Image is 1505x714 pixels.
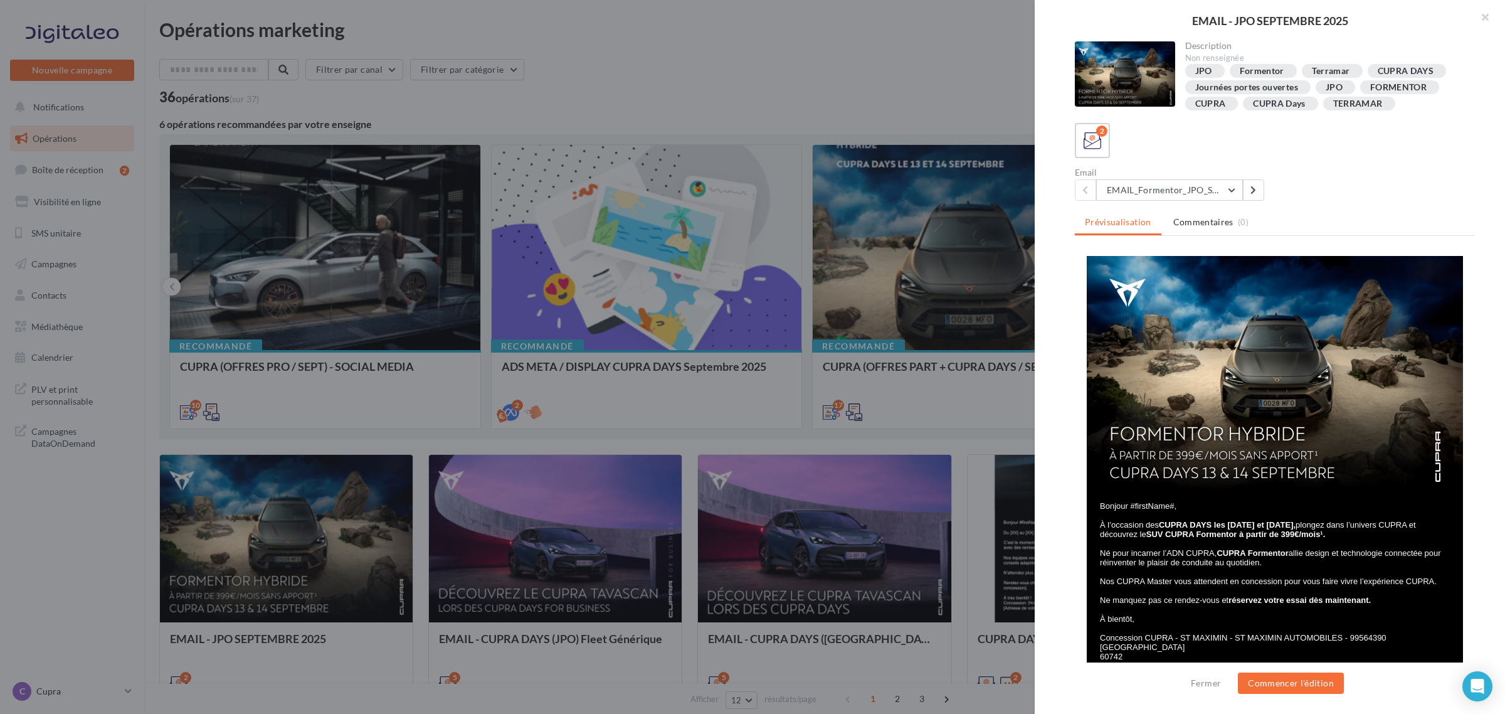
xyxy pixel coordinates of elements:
[1096,179,1243,201] button: EMAIL_Formentor_JPO_Septembre
[1096,125,1107,137] div: 2
[1238,217,1249,227] span: (0)
[25,292,366,311] span: Né pour incarner l’ADN CUPRA, allie design et technologie connectée pour réinventer le plaisir de...
[25,321,362,330] span: Nos CUPRA Master vous attendent en concession pour vous faire vivre l’expérience CUPRA.
[25,377,312,386] span: Concession CUPRA - ST MAXIMIN - ST MAXIMIN AUTOMOBILES - 99564390
[25,358,60,368] span: À bientôt,
[1173,216,1233,228] span: Commentaires
[1312,67,1350,76] div: Terramar
[25,405,49,415] span: CREIL
[1370,83,1427,92] div: FORMENTOR
[1186,676,1226,691] button: Fermer
[25,386,110,396] span: [GEOGRAPHIC_DATA]
[1462,671,1492,701] div: Open Intercom Messenger
[1333,99,1383,109] div: TERRAMAR
[25,245,102,255] span: Bonjour #firstName#,
[1240,67,1284,76] div: Formentor
[1253,99,1306,109] div: CUPRA Days
[1185,53,1465,64] div: Non renseignée
[1326,83,1343,92] div: JPO
[1185,41,1465,50] div: Description
[1075,168,1270,177] div: Email
[1195,99,1226,109] div: CUPRA
[1195,83,1298,92] div: Journées portes ouvertes
[25,339,296,349] span: Ne manquez pas ce rendez-vous et
[154,339,296,349] strong: réservez votre essai dès maintenant.
[71,274,251,283] strong: SUV CUPRA Formentor à partir de 399€/mois¹.
[1195,67,1212,76] div: JPO
[25,396,48,405] span: 60742
[84,264,221,274] strong: CUPRA DAYS les [DATE] et [DATE],
[1055,15,1485,26] div: EMAIL - JPO SEPTEMBRE 2025
[25,264,341,283] span: À l’occasion des plongez dans l’univers CUPRA et découvrez le
[1378,67,1434,76] div: CUPRA DAYS
[142,292,213,302] strong: CUPRA Formentor
[1238,673,1344,694] button: Commencer l'édition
